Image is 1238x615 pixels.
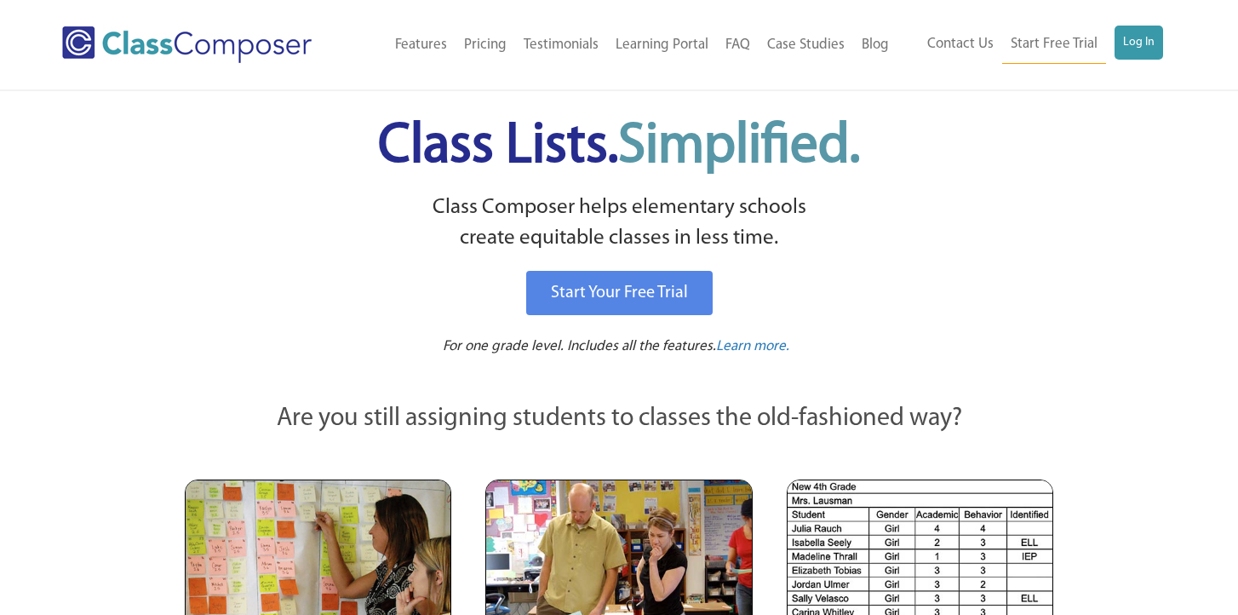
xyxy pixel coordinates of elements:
a: Start Your Free Trial [526,271,713,315]
nav: Header Menu [897,26,1163,64]
a: Contact Us [919,26,1002,63]
nav: Header Menu [353,26,897,64]
img: Class Composer [62,26,312,63]
span: Start Your Free Trial [551,285,688,302]
p: Are you still assigning students to classes the old-fashioned way? [185,400,1053,438]
a: Learn more. [716,336,789,358]
p: Class Composer helps elementary schools create equitable classes in less time. [182,193,1056,255]
a: Start Free Trial [1002,26,1106,64]
span: Learn more. [716,339,789,353]
a: Pricing [456,26,515,64]
a: FAQ [717,26,759,64]
a: Log In [1115,26,1163,60]
span: Class Lists. [378,119,860,175]
a: Case Studies [759,26,853,64]
a: Blog [853,26,897,64]
a: Features [387,26,456,64]
span: Simplified. [618,119,860,175]
span: For one grade level. Includes all the features. [443,339,716,353]
a: Testimonials [515,26,607,64]
a: Learning Portal [607,26,717,64]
